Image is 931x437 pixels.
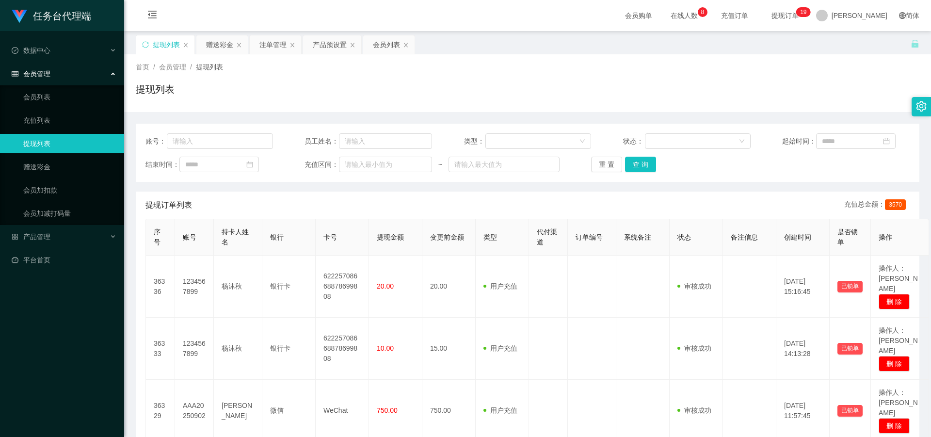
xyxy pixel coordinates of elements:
[837,343,863,355] button: 已锁单
[677,233,691,241] span: 状态
[23,157,116,177] a: 赠送彩金
[377,233,404,241] span: 提现金额
[136,0,169,32] i: 图标: menu-fold
[33,0,91,32] h1: 任务台代理端
[837,281,863,292] button: 已锁单
[12,233,50,241] span: 产品管理
[432,160,449,170] span: ~
[879,418,910,434] button: 删 除
[142,41,149,48] i: 图标: sync
[145,160,179,170] span: 结束时间：
[377,282,394,290] span: 20.00
[623,136,645,146] span: 状态：
[698,7,707,17] sup: 8
[373,35,400,54] div: 会员列表
[145,136,167,146] span: 账号：
[879,294,910,309] button: 删 除
[136,63,149,71] span: 首页
[146,318,175,380] td: 36333
[911,39,919,48] i: 图标: unlock
[677,406,711,414] span: 审核成功
[12,47,18,54] i: 图标: check-circle-o
[175,256,214,318] td: 1234567899
[537,228,557,246] span: 代付渠道
[183,42,189,48] i: 图标: close
[23,87,116,107] a: 会员列表
[885,199,906,210] span: 3570
[844,199,910,211] div: 充值总金额：
[23,204,116,223] a: 会员加减打码量
[776,318,830,380] td: [DATE] 14:13:28
[776,256,830,318] td: [DATE] 15:16:45
[136,82,175,97] h1: 提现列表
[305,160,338,170] span: 充值区间：
[422,318,476,380] td: 15.00
[154,228,161,246] span: 序号
[12,70,50,78] span: 会员管理
[146,256,175,318] td: 36336
[305,136,338,146] span: 员工姓名：
[153,35,180,54] div: 提现列表
[12,12,91,19] a: 任务台代理端
[262,256,316,318] td: 银行卡
[190,63,192,71] span: /
[259,35,287,54] div: 注单管理
[316,256,369,318] td: 62225708668878699808
[339,157,432,172] input: 请输入最小值为
[23,134,116,153] a: 提现列表
[625,157,656,172] button: 查 询
[145,199,192,211] span: 提现订单列表
[159,63,186,71] span: 会员管理
[339,133,432,149] input: 请输入
[782,136,816,146] span: 起始时间：
[483,344,517,352] span: 用户充值
[483,282,517,290] span: 用户充值
[206,35,233,54] div: 赠送彩金
[430,233,464,241] span: 变更前金额
[879,356,910,372] button: 删 除
[677,344,711,352] span: 审核成功
[23,180,116,200] a: 会员加扣款
[449,157,559,172] input: 请输入最大值为
[579,138,585,145] i: 图标: down
[196,63,223,71] span: 提现列表
[899,12,906,19] i: 图标: global
[624,233,651,241] span: 系统备注
[879,326,918,355] span: 操作人：[PERSON_NAME]
[483,233,497,241] span: 类型
[666,12,703,19] span: 在线人数
[12,250,116,270] a: 图标: dashboard平台首页
[576,233,603,241] span: 订单编号
[377,344,394,352] span: 10.00
[716,12,753,19] span: 充值订单
[23,111,116,130] a: 充值列表
[262,318,316,380] td: 银行卡
[796,7,810,17] sup: 19
[214,256,262,318] td: 杨沐秋
[837,228,858,246] span: 是否锁单
[800,7,803,17] p: 1
[153,63,155,71] span: /
[167,133,273,149] input: 请输入
[316,318,369,380] td: 62225708668878699808
[313,35,347,54] div: 产品预设置
[731,233,758,241] span: 备注信息
[701,7,705,17] p: 8
[289,42,295,48] i: 图标: close
[183,233,196,241] span: 账号
[422,256,476,318] td: 20.00
[883,138,890,145] i: 图标: calendar
[739,138,745,145] i: 图标: down
[377,406,398,414] span: 750.00
[246,161,253,168] i: 图标: calendar
[803,7,807,17] p: 9
[270,233,284,241] span: 银行
[323,233,337,241] span: 卡号
[12,47,50,54] span: 数据中心
[591,157,622,172] button: 重 置
[879,264,918,292] span: 操作人：[PERSON_NAME]
[12,10,27,23] img: logo.9652507e.png
[236,42,242,48] i: 图标: close
[214,318,262,380] td: 杨沐秋
[12,233,18,240] i: 图标: appstore-o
